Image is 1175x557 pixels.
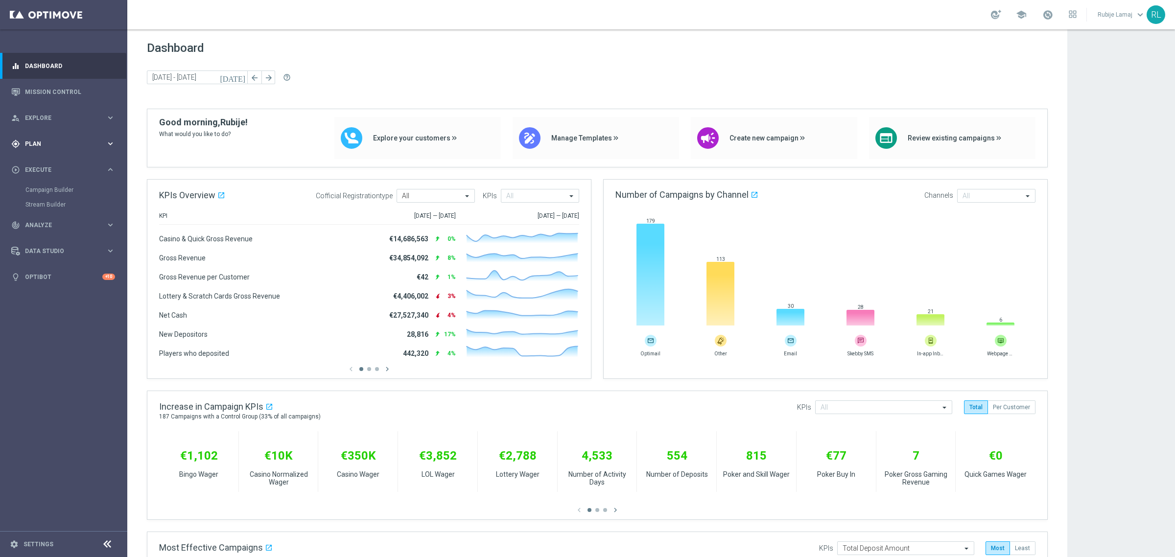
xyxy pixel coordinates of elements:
button: Data Studio keyboard_arrow_right [11,247,116,255]
span: Execute [25,167,106,173]
button: track_changes Analyze keyboard_arrow_right [11,221,116,229]
i: equalizer [11,62,20,70]
span: keyboard_arrow_down [1135,9,1146,20]
span: Plan [25,141,106,147]
button: Mission Control [11,88,116,96]
i: keyboard_arrow_right [106,113,115,122]
button: person_search Explore keyboard_arrow_right [11,114,116,122]
div: Explore [11,114,106,122]
button: play_circle_outline Execute keyboard_arrow_right [11,166,116,174]
i: person_search [11,114,20,122]
div: Dashboard [11,53,115,79]
span: Data Studio [25,248,106,254]
button: lightbulb Optibot +10 [11,273,116,281]
a: Optibot [25,264,102,290]
i: keyboard_arrow_right [106,165,115,174]
a: Stream Builder [25,201,102,209]
button: gps_fixed Plan keyboard_arrow_right [11,140,116,148]
span: Explore [25,115,106,121]
span: Analyze [25,222,106,228]
button: equalizer Dashboard [11,62,116,70]
i: keyboard_arrow_right [106,246,115,255]
div: +10 [102,274,115,280]
div: RL [1147,5,1165,24]
span: school [1016,9,1027,20]
div: Analyze [11,221,106,230]
div: Execute [11,165,106,174]
div: Stream Builder [25,197,126,212]
a: Rubije Lamajkeyboard_arrow_down [1097,7,1147,22]
a: Campaign Builder [25,186,102,194]
div: Data Studio [11,247,106,255]
a: Settings [23,541,53,547]
div: Optibot [11,264,115,290]
i: track_changes [11,221,20,230]
div: Plan [11,139,106,148]
a: Dashboard [25,53,115,79]
i: gps_fixed [11,139,20,148]
a: Mission Control [25,79,115,105]
i: play_circle_outline [11,165,20,174]
i: keyboard_arrow_right [106,220,115,230]
i: lightbulb [11,273,20,281]
i: keyboard_arrow_right [106,139,115,148]
div: Campaign Builder [25,183,126,197]
div: Mission Control [11,79,115,105]
i: settings [10,540,19,549]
